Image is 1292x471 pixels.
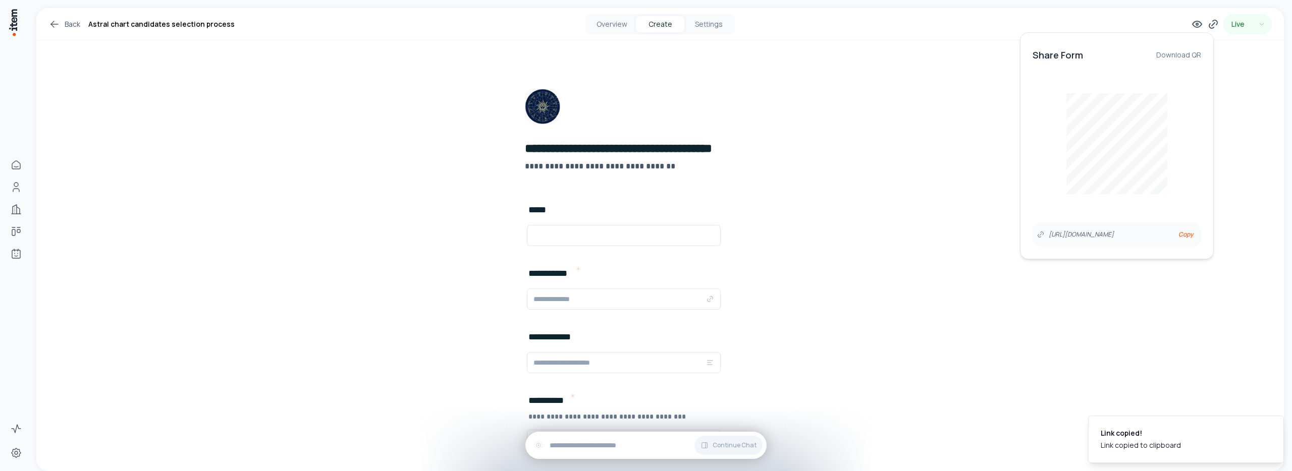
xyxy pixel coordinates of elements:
button: Settings [684,16,733,32]
img: Form Logo [525,89,560,124]
div: Link copied to clipboard [1101,440,1181,450]
h1: Astral chart candidates selection process [88,18,235,30]
a: Agents [6,244,26,264]
button: Create [636,16,684,32]
a: Companies [6,199,26,219]
button: Continue Chat [694,436,763,455]
button: Copy [1174,226,1197,243]
a: People [6,177,26,197]
button: Download QR [1156,45,1201,65]
button: Overview [587,16,636,32]
img: Item Brain Logo [8,8,18,37]
div: Link copied! [1101,428,1181,438]
a: Home [6,155,26,175]
a: Deals [6,221,26,242]
a: Back [48,18,80,30]
div: Continue Chat [525,432,767,459]
a: Settings [6,443,26,463]
p: [URL][DOMAIN_NAME] [1049,230,1165,239]
a: Activity [6,419,26,439]
h3: Share Form [1033,49,1083,61]
span: Continue Chat [713,441,757,449]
